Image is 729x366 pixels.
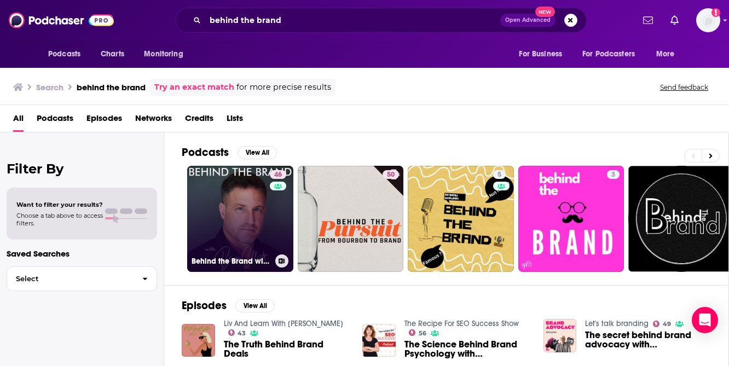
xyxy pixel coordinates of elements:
a: The Recipe For SEO Success Show [404,319,519,328]
button: open menu [575,44,651,65]
a: 5 [493,170,506,179]
a: The Truth Behind Brand Deals [224,340,350,358]
a: The secret behind brand advocacy with John Lyons [585,330,711,349]
a: 46 [270,170,286,179]
span: Podcasts [48,47,80,62]
span: Charts [101,47,124,62]
p: Saved Searches [7,248,157,259]
a: 3 [607,170,620,179]
a: Show notifications dropdown [639,11,657,30]
span: The secret behind brand advocacy with [PERSON_NAME] [585,330,711,349]
a: 50 [298,166,404,272]
h3: Search [36,82,63,92]
button: open menu [40,44,95,65]
a: Lists [227,109,243,132]
span: Want to filter your results? [16,201,103,208]
div: Open Intercom Messenger [692,307,718,333]
a: 3 [518,166,624,272]
button: open menu [511,44,576,65]
button: Select [7,266,157,291]
button: open menu [136,44,197,65]
a: 46Behind the Brand with [PERSON_NAME] [187,166,293,272]
span: 46 [274,170,282,181]
span: Monitoring [144,47,183,62]
input: Search podcasts, credits, & more... [205,11,500,29]
a: Podcasts [37,109,73,132]
a: The Science Behind Brand Psychology with Lisa Galea (NEWBIE) [404,340,530,358]
img: The Science Behind Brand Psychology with Lisa Galea (NEWBIE) [362,324,396,357]
span: Logged in as megcassidy [696,8,720,32]
span: 49 [663,322,671,327]
button: View All [235,299,275,312]
span: 43 [238,331,246,336]
button: open menu [649,44,688,65]
h2: Podcasts [182,146,229,159]
a: 5 [408,166,514,272]
h2: Episodes [182,299,227,312]
a: Credits [185,109,213,132]
a: EpisodesView All [182,299,275,312]
img: The secret behind brand advocacy with John Lyons [543,319,577,352]
span: for more precise results [236,81,331,94]
span: Open Advanced [505,18,551,23]
div: Search podcasts, credits, & more... [175,8,587,33]
img: Podchaser - Follow, Share and Rate Podcasts [9,10,114,31]
span: New [535,7,555,17]
a: Networks [135,109,172,132]
span: 3 [611,170,615,181]
span: For Podcasters [582,47,635,62]
a: 43 [228,329,246,336]
span: 56 [419,331,426,336]
span: Select [7,275,134,282]
a: Charts [94,44,131,65]
a: 49 [653,321,671,327]
button: Open AdvancedNew [500,14,556,27]
span: 50 [387,170,395,181]
span: The Science Behind Brand Psychology with [PERSON_NAME] (NEWBIE) [404,340,530,358]
svg: Add a profile image [711,8,720,17]
button: View All [238,146,277,159]
img: User Profile [696,8,720,32]
a: Try an exact match [154,81,234,94]
h2: Filter By [7,161,157,177]
a: Let's talk branding [585,319,649,328]
span: 5 [497,170,501,181]
span: For Business [519,47,562,62]
h3: Behind the Brand with [PERSON_NAME] [192,257,271,266]
a: Show notifications dropdown [666,11,683,30]
button: Show profile menu [696,8,720,32]
a: 50 [383,170,399,179]
a: Liv And Learn With Livi [224,319,343,328]
a: 56 [409,329,426,336]
a: Episodes [86,109,122,132]
button: Send feedback [657,83,711,92]
h3: behind the brand [77,82,146,92]
span: More [656,47,675,62]
a: All [13,109,24,132]
span: Choose a tab above to access filters. [16,212,103,227]
a: PodcastsView All [182,146,277,159]
img: The Truth Behind Brand Deals [182,324,215,357]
